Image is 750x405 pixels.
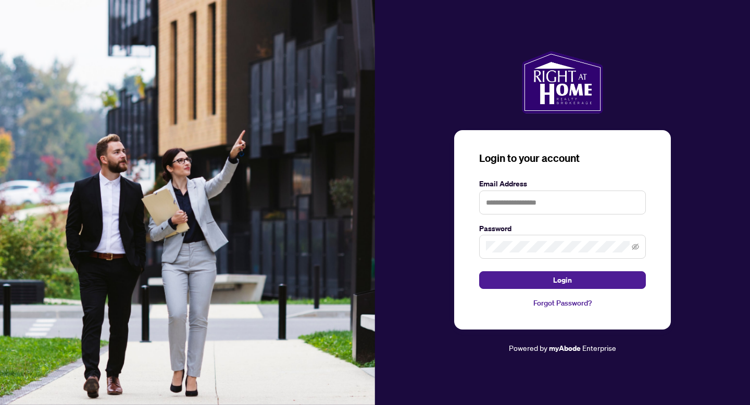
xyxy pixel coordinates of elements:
label: Password [479,223,646,234]
span: eye-invisible [632,243,639,250]
a: myAbode [549,343,581,354]
button: Login [479,271,646,289]
span: Powered by [509,343,547,352]
img: ma-logo [522,51,603,113]
span: Enterprise [582,343,616,352]
label: Email Address [479,178,646,189]
a: Forgot Password? [479,297,646,309]
span: Login [553,272,572,288]
h3: Login to your account [479,151,646,166]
